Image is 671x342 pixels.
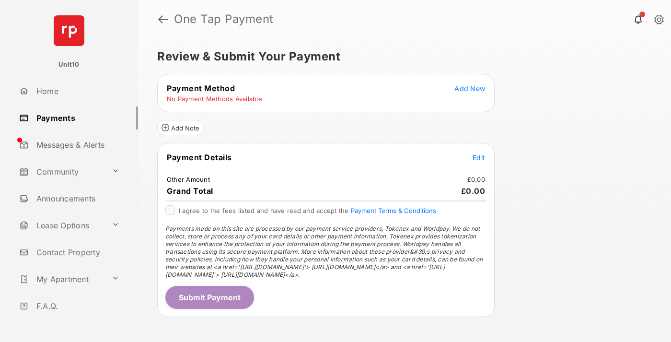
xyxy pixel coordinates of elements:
a: Lease Options [15,214,108,237]
h5: Review & Submit Your Payment [157,51,644,62]
button: Edit [473,153,485,162]
button: Submit Payment [165,286,254,309]
span: Add New [454,84,485,93]
span: Grand Total [167,186,213,196]
span: £0.00 [461,186,486,196]
img: svg+xml;base64,PHN2ZyB4bWxucz0iaHR0cDovL3d3dy53My5vcmcvMjAwMC9zdmciIHdpZHRoPSI2NCIgaGVpZ2h0PSI2NC... [54,15,84,46]
a: Contact Property [15,241,138,264]
a: Home [15,80,138,103]
span: Payment Details [167,153,232,162]
span: Payments made on this site are processed by our payment service providers, Tokenex and Worldpay. ... [165,225,483,278]
td: No Payment Methods Available [166,94,263,103]
a: Community [15,160,108,183]
span: I agree to the fees listed and have read and accept the [179,207,436,214]
a: Announcements [15,187,138,210]
td: £0.00 [467,175,486,184]
a: Messages & Alerts [15,133,138,156]
p: Unit10 [58,60,80,70]
button: Add New [454,83,485,93]
button: Add Note [157,120,204,135]
button: I agree to the fees listed and have read and accept the [351,207,436,214]
td: Other Amount [166,175,210,184]
strong: One Tap Payment [174,13,274,25]
a: F.A.Q. [15,295,138,318]
span: Payment Method [167,83,235,93]
a: My Apartment [15,268,108,291]
a: Payments [15,106,138,130]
